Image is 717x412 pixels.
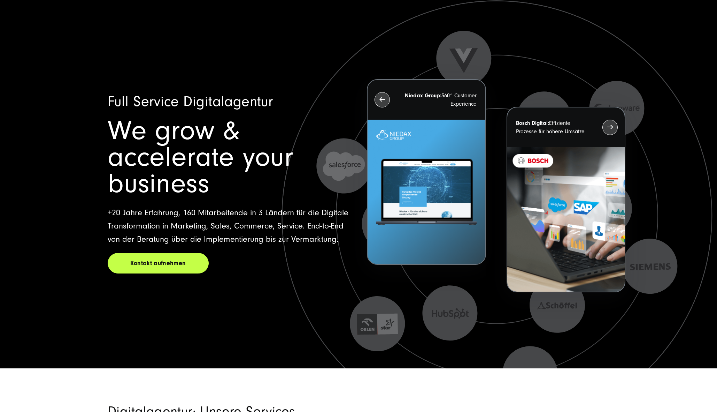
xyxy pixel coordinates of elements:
button: Bosch Digital:Effiziente Prozesse für höhere Umsätze BOSCH - Kundeprojekt - Digital Transformatio... [507,107,625,293]
a: Kontakt aufnehmen [108,253,209,274]
p: Effiziente Prozesse für höhere Umsätze [516,119,590,136]
button: Niedax Group:360° Customer Experience Letztes Projekt von Niedax. Ein Laptop auf dem die Niedax W... [367,79,486,265]
img: BOSCH - Kundeprojekt - Digital Transformation Agentur SUNZINET [507,147,625,292]
img: Letztes Projekt von Niedax. Ein Laptop auf dem die Niedax Website geöffnet ist, auf blauem Hinter... [368,120,485,264]
h1: We grow & accelerate your business [108,118,350,197]
p: +20 Jahre Erfahrung, 160 Mitarbeitende in 3 Ländern für die Digitale Transformation in Marketing,... [108,206,350,246]
p: 360° Customer Experience [402,91,476,108]
span: Full Service Digitalagentur [108,93,273,110]
strong: Bosch Digital: [516,120,549,126]
strong: Niedax Group: [405,92,441,99]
